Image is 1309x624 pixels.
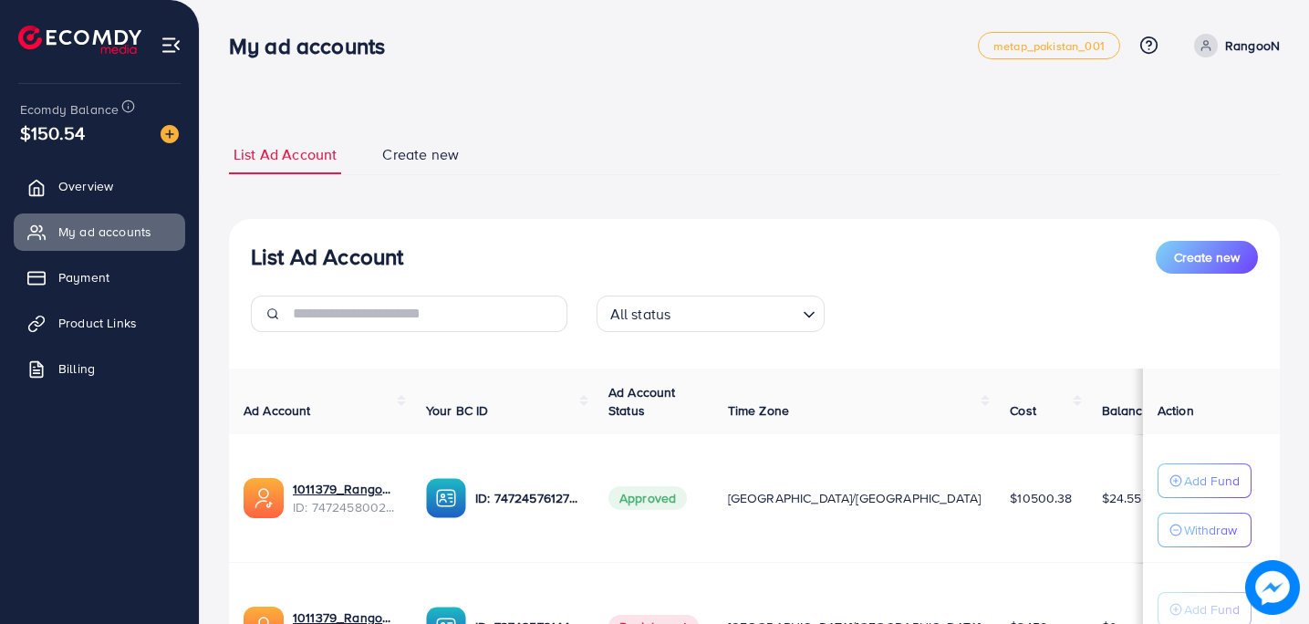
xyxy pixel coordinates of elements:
button: Create new [1156,241,1258,274]
a: Overview [14,168,185,204]
span: Cost [1010,401,1036,420]
h3: My ad accounts [229,33,400,59]
div: Search for option [597,296,825,332]
a: My ad accounts [14,213,185,250]
span: metap_pakistan_001 [993,40,1105,52]
img: menu [161,35,182,56]
img: image [1245,560,1300,615]
span: Your BC ID [426,401,489,420]
img: logo [18,26,141,54]
button: Withdraw [1158,513,1252,547]
span: My ad accounts [58,223,151,241]
a: 1011379_Rangoonnew_1739817211605 [293,480,397,498]
h3: List Ad Account [251,244,403,270]
span: Overview [58,177,113,195]
a: Product Links [14,305,185,341]
img: image [161,125,179,143]
span: Ad Account [244,401,311,420]
span: $24.55 [1102,489,1142,507]
button: Add Fund [1158,463,1252,498]
input: Search for option [676,297,795,328]
span: $150.54 [20,120,85,146]
span: All status [607,301,675,328]
a: Billing [14,350,185,387]
span: Ad Account Status [608,383,676,420]
span: [GEOGRAPHIC_DATA]/[GEOGRAPHIC_DATA] [728,489,982,507]
span: List Ad Account [234,144,337,165]
a: Payment [14,259,185,296]
span: Product Links [58,314,137,332]
div: <span class='underline'>1011379_Rangoonnew_1739817211605</span></br>7472458002487050241 [293,480,397,517]
span: Ecomdy Balance [20,100,119,119]
span: Create new [1174,248,1240,266]
span: Approved [608,486,687,510]
span: Create new [382,144,459,165]
p: Withdraw [1184,519,1237,541]
span: Time Zone [728,401,789,420]
a: RangooN [1187,34,1280,57]
img: ic-ba-acc.ded83a64.svg [426,478,466,518]
span: $10500.38 [1010,489,1072,507]
img: ic-ads-acc.e4c84228.svg [244,478,284,518]
p: ID: 7472457612764692497 [475,487,579,509]
span: Payment [58,268,109,286]
span: Action [1158,401,1194,420]
p: Add Fund [1184,470,1240,492]
p: Add Fund [1184,598,1240,620]
p: RangooN [1225,35,1280,57]
span: Balance [1102,401,1150,420]
span: ID: 7472458002487050241 [293,498,397,516]
a: metap_pakistan_001 [978,32,1120,59]
span: Billing [58,359,95,378]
